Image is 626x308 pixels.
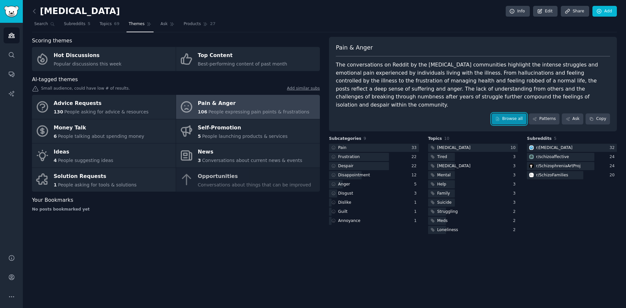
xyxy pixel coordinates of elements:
[181,19,218,32] a: Products27
[329,171,419,179] a: Disappointment12
[437,145,470,151] div: [MEDICAL_DATA]
[428,198,518,207] a: Suicide3
[414,209,419,215] div: 1
[198,98,309,109] div: Pain & Anger
[32,6,120,17] h2: [MEDICAL_DATA]
[529,145,534,150] img: schizophrenia
[554,136,557,141] span: 5
[527,136,552,142] span: Subreddits
[176,95,320,119] a: Pain & Anger106People expressing pain points & frustrations
[58,134,144,139] span: People talking about spending money
[32,37,72,45] span: Scoring themes
[54,147,113,157] div: Ideas
[198,123,288,133] div: Self-Promotion
[513,209,518,215] div: 2
[176,143,320,168] a: News3Conversations about current news & events
[338,182,350,187] div: Anger
[533,6,558,17] a: Edit
[198,51,287,61] div: Top Content
[536,163,580,169] div: r/ SchizophreniaArtProj
[561,6,589,17] a: Share
[32,76,78,84] span: AI-tagged themes
[428,189,518,198] a: Family3
[329,198,419,207] a: Dislike1
[64,109,148,114] span: People asking for advice & resources
[64,21,85,27] span: Subreddits
[437,163,470,169] div: [MEDICAL_DATA]
[527,162,617,170] a: SchizophreniaArtProjr/SchizophreniaArtProj24
[513,172,518,178] div: 3
[198,61,287,66] span: Best-performing content of past month
[428,144,518,152] a: [MEDICAL_DATA]10
[54,123,144,133] div: Money Talk
[492,113,527,125] a: Browse all
[54,182,57,187] span: 1
[414,191,419,197] div: 3
[411,163,419,169] div: 22
[58,158,113,163] span: People suggesting ideas
[210,21,216,27] span: 27
[513,191,518,197] div: 3
[32,119,176,143] a: Money Talk6People talking about spending money
[428,136,442,142] span: Topics
[158,19,177,32] a: Ask
[160,21,168,27] span: Ask
[428,226,518,234] a: Loneliness2
[329,162,419,170] a: Despair22
[511,145,518,151] div: 10
[527,153,617,161] a: schizoaffectiver/schizoaffective24
[414,182,419,187] div: 5
[338,154,360,160] div: Frustration
[329,153,419,161] a: Frustration22
[329,144,419,152] a: Pain33
[329,217,419,225] a: Annoyance1
[97,19,122,32] a: Topics69
[529,164,534,168] img: SchizophreniaArtProj
[32,47,176,71] a: Hot DiscussionsPopular discussions this week
[127,19,154,32] a: Themes
[586,113,610,125] button: Copy
[529,173,534,177] img: SchizoFamilies
[198,134,201,139] span: 5
[527,144,617,152] a: schizophreniar/[MEDICAL_DATA]32
[437,172,451,178] div: Mental
[54,158,57,163] span: 4
[129,21,145,27] span: Themes
[338,209,348,215] div: Guilt
[338,218,360,224] div: Annoyance
[198,109,207,114] span: 106
[287,86,320,93] a: Add similar subs
[536,154,569,160] div: r/ schizoaffective
[411,154,419,160] div: 22
[32,95,176,119] a: Advice Requests130People asking for advice & resources
[32,86,320,93] div: Small audience, could have low # of results.
[437,227,458,233] div: Loneliness
[414,218,419,224] div: 1
[88,21,91,27] span: 5
[54,134,57,139] span: 6
[338,163,353,169] div: Despair
[54,51,122,61] div: Hot Discussions
[184,21,201,27] span: Products
[513,227,518,233] div: 2
[513,200,518,206] div: 3
[536,172,568,178] div: r/ SchizoFamilies
[428,171,518,179] a: Mental3
[208,109,309,114] span: People expressing pain points & frustrations
[32,168,176,192] a: Solution Requests1People asking for tools & solutions
[592,6,617,17] a: Add
[513,154,518,160] div: 3
[437,209,458,215] div: Struggling
[338,172,370,178] div: Disappointment
[609,145,617,151] div: 32
[411,172,419,178] div: 12
[562,113,583,125] a: Ask
[338,191,353,197] div: Disgust
[444,136,449,141] span: 10
[428,162,518,170] a: [MEDICAL_DATA]3
[54,109,63,114] span: 130
[114,21,120,27] span: 69
[34,21,48,27] span: Search
[414,200,419,206] div: 1
[513,218,518,224] div: 2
